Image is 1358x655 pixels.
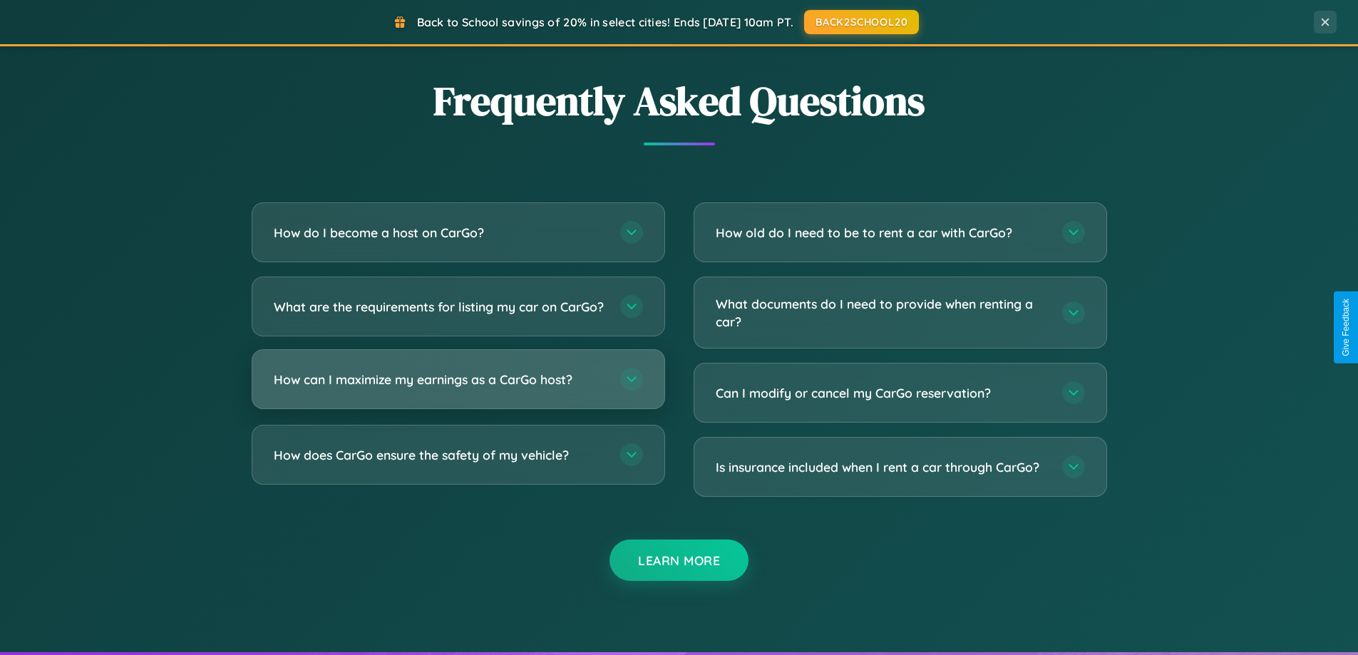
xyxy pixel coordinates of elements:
h3: What are the requirements for listing my car on CarGo? [274,298,606,316]
h3: How does CarGo ensure the safety of my vehicle? [274,446,606,464]
span: Back to School savings of 20% in select cities! Ends [DATE] 10am PT. [417,15,793,29]
h3: Is insurance included when I rent a car through CarGo? [716,458,1048,476]
h3: What documents do I need to provide when renting a car? [716,295,1048,330]
h3: How old do I need to be to rent a car with CarGo? [716,224,1048,242]
h3: Can I modify or cancel my CarGo reservation? [716,384,1048,402]
div: Give Feedback [1341,299,1351,356]
h3: How do I become a host on CarGo? [274,224,606,242]
button: BACK2SCHOOL20 [804,10,919,34]
h2: Frequently Asked Questions [252,73,1107,128]
button: Learn More [609,540,749,581]
h3: How can I maximize my earnings as a CarGo host? [274,371,606,388]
